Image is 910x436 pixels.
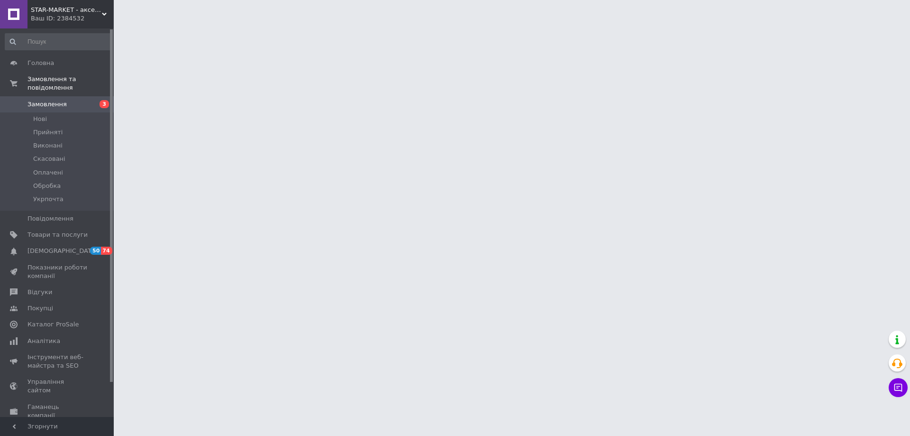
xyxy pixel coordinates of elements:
[33,128,63,137] span: Прийняті
[100,100,109,108] span: 3
[31,14,114,23] div: Ваш ID: 2384532
[33,155,65,163] span: Скасовані
[27,75,114,92] span: Замовлення та повідомлення
[27,378,88,395] span: Управління сайтом
[27,263,88,280] span: Показники роботи компанії
[27,59,54,67] span: Головна
[27,214,73,223] span: Повідомлення
[5,33,112,50] input: Пошук
[27,288,52,297] span: Відгуки
[27,353,88,370] span: Інструменти веб-майстра та SEO
[33,115,47,123] span: Нові
[27,247,98,255] span: [DEMOGRAPHIC_DATA]
[33,141,63,150] span: Виконані
[27,231,88,239] span: Товари та послуги
[27,100,67,109] span: Замовлення
[90,247,101,255] span: 50
[31,6,102,14] span: STAR-MARKET - аксесуари, товари для дому, саду, відпочинку та туризму
[33,168,63,177] span: Оплачені
[27,403,88,420] span: Гаманець компанії
[27,320,79,329] span: Каталог ProSale
[33,182,61,190] span: Обробка
[27,337,60,345] span: Аналітика
[33,195,64,204] span: Укрпочта
[101,247,112,255] span: 74
[27,304,53,313] span: Покупці
[889,378,908,397] button: Чат з покупцем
